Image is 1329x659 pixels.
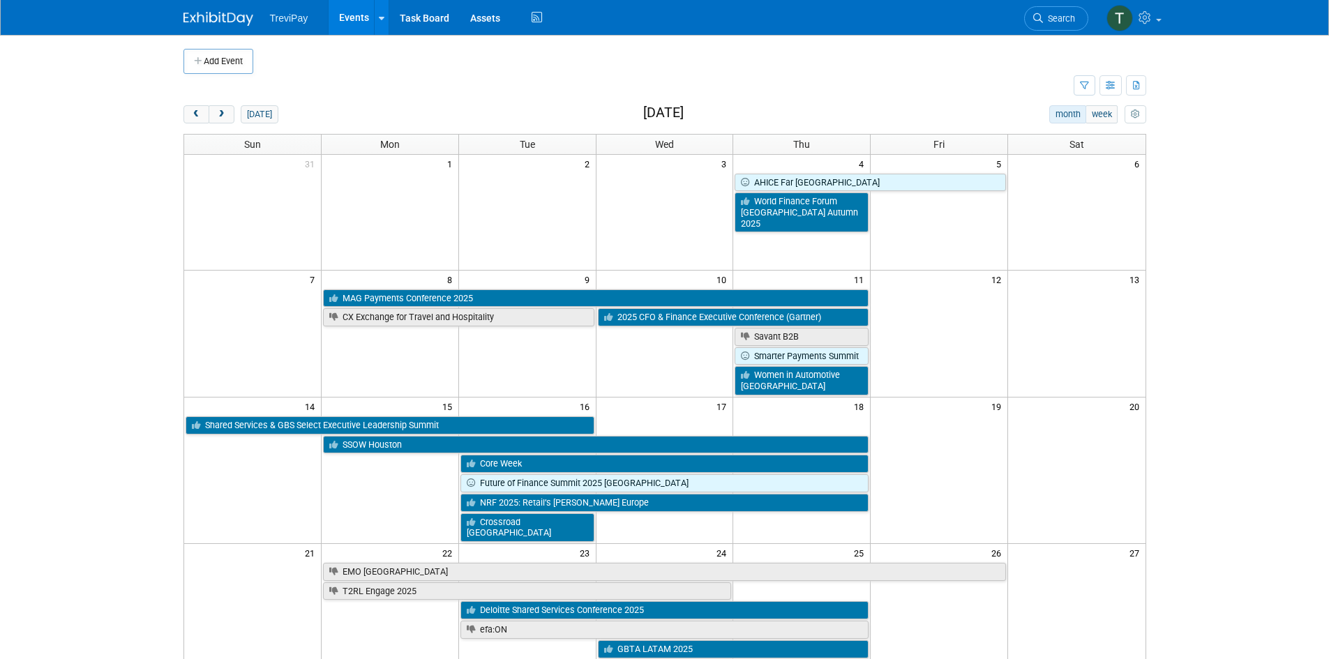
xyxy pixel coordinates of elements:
[460,474,869,492] a: Future of Finance Summit 2025 [GEOGRAPHIC_DATA]
[990,271,1007,288] span: 12
[460,455,869,473] a: Core Week
[323,436,869,454] a: SSOW Houston
[186,416,594,434] a: Shared Services & GBS Select Executive Leadership Summit
[1024,6,1088,31] a: Search
[520,139,535,150] span: Tue
[209,105,234,123] button: next
[303,544,321,561] span: 21
[1133,155,1146,172] span: 6
[715,271,733,288] span: 10
[643,105,684,121] h2: [DATE]
[446,271,458,288] span: 8
[853,397,870,415] span: 18
[380,139,400,150] span: Mon
[853,271,870,288] span: 11
[1131,110,1140,119] i: Personalize Calendar
[303,155,321,172] span: 31
[735,347,869,365] a: Smarter Payments Summit
[578,397,596,415] span: 16
[655,139,674,150] span: Wed
[241,105,278,123] button: [DATE]
[183,105,209,123] button: prev
[578,544,596,561] span: 23
[460,621,869,639] a: efa:ON
[853,544,870,561] span: 25
[995,155,1007,172] span: 5
[1128,397,1146,415] span: 20
[244,139,261,150] span: Sun
[583,155,596,172] span: 2
[460,513,594,542] a: Crossroad [GEOGRAPHIC_DATA]
[460,494,869,512] a: NRF 2025: Retail’s [PERSON_NAME] Europe
[990,397,1007,415] span: 19
[735,366,869,395] a: Women in Automotive [GEOGRAPHIC_DATA]
[323,582,732,600] a: T2RL Engage 2025
[990,544,1007,561] span: 26
[583,271,596,288] span: 9
[715,397,733,415] span: 17
[735,174,1006,192] a: AHICE Far [GEOGRAPHIC_DATA]
[857,155,870,172] span: 4
[1125,105,1146,123] button: myCustomButton
[793,139,810,150] span: Thu
[308,271,321,288] span: 7
[598,308,869,326] a: 2025 CFO & Finance Executive Conference (Gartner)
[598,640,869,658] a: GBTA LATAM 2025
[720,155,733,172] span: 3
[323,308,594,326] a: CX Exchange for Travel and Hospitality
[441,397,458,415] span: 15
[303,397,321,415] span: 14
[1106,5,1133,31] img: Tara DePaepe
[270,13,308,24] span: TreviPay
[1086,105,1118,123] button: week
[715,544,733,561] span: 24
[323,289,869,308] a: MAG Payments Conference 2025
[183,12,253,26] img: ExhibitDay
[1049,105,1086,123] button: month
[183,49,253,74] button: Add Event
[1069,139,1084,150] span: Sat
[1043,13,1075,24] span: Search
[1128,544,1146,561] span: 27
[446,155,458,172] span: 1
[323,563,1006,581] a: EMO [GEOGRAPHIC_DATA]
[441,544,458,561] span: 22
[735,192,869,232] a: World Finance Forum [GEOGRAPHIC_DATA] Autumn 2025
[1128,271,1146,288] span: 13
[933,139,945,150] span: Fri
[460,601,869,619] a: Deloitte Shared Services Conference 2025
[735,328,869,346] a: Savant B2B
